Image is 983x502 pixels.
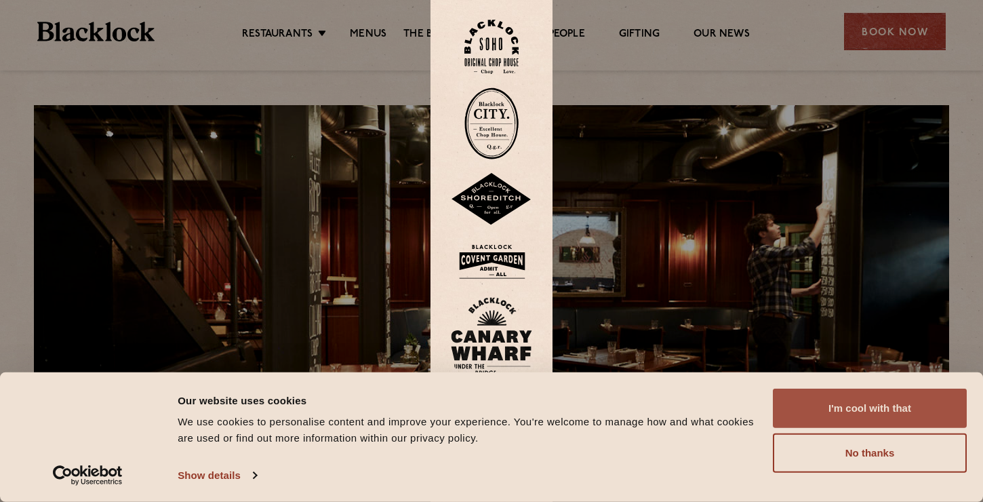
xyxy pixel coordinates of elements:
[773,433,967,473] button: No thanks
[464,88,519,159] img: City-stamp-default.svg
[178,465,256,486] a: Show details
[451,239,532,284] img: BLA_1470_CoventGarden_Website_Solid.svg
[178,392,757,408] div: Our website uses cookies
[464,20,519,75] img: Soho-stamp-default.svg
[451,173,532,226] img: Shoreditch-stamp-v2-default.svg
[28,465,147,486] a: Usercentrics Cookiebot - opens in a new window
[451,297,532,376] img: BL_CW_Logo_Website.svg
[773,389,967,428] button: I'm cool with that
[178,414,757,446] div: We use cookies to personalise content and improve your experience. You're welcome to manage how a...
